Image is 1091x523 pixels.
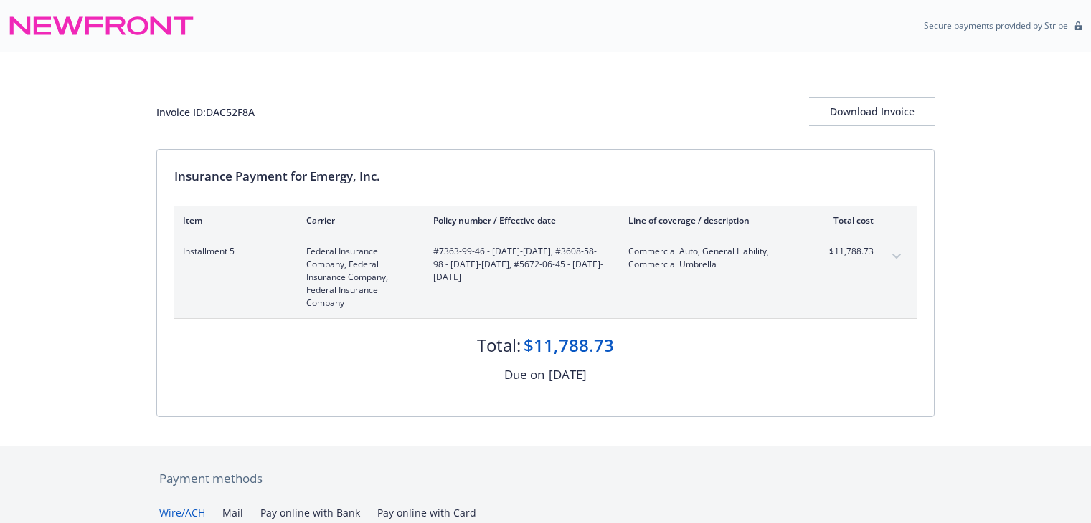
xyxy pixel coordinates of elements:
[433,214,605,226] div: Policy number / Effective date
[524,333,614,358] div: $11,788.73
[549,365,587,384] div: [DATE]
[504,365,544,384] div: Due on
[174,236,917,318] div: Installment 5Federal Insurance Company, Federal Insurance Company, Federal Insurance Company#7363...
[885,245,908,268] button: expand content
[809,97,935,126] button: Download Invoice
[628,245,797,271] span: Commercial Auto, General Liability, Commercial Umbrella
[306,245,410,310] span: Federal Insurance Company, Federal Insurance Company, Federal Insurance Company
[820,245,874,258] span: $11,788.73
[183,245,283,258] span: Installment 5
[433,245,605,284] span: #7363-99-46 - [DATE]-[DATE], #3608-58-98 - [DATE]-[DATE], #5672-06-45 - [DATE]-[DATE]
[159,469,932,488] div: Payment methods
[924,19,1068,32] p: Secure payments provided by Stripe
[820,214,874,226] div: Total cost
[628,214,797,226] div: Line of coverage / description
[183,214,283,226] div: Item
[306,214,410,226] div: Carrier
[156,105,255,120] div: Invoice ID: DAC52F8A
[477,333,521,358] div: Total:
[809,98,935,125] div: Download Invoice
[174,167,917,186] div: Insurance Payment for Emergy, Inc.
